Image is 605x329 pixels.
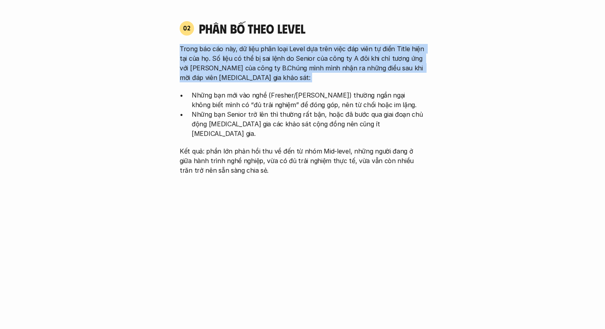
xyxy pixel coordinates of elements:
p: Kết quả: phần lớn phản hồi thu về đến từ nhóm Mid-level, những người đang ở giữa hành trình nghề ... [180,146,425,175]
p: Những bạn Senior trở lên thì thường rất bận, hoặc đã bước qua giai đoạn chủ động [MEDICAL_DATA] g... [192,110,425,138]
p: Những bạn mới vào nghề (Fresher/[PERSON_NAME]) thường ngần ngại không biết mình có “đủ trải nghiệ... [192,90,425,110]
p: 02 [183,25,191,31]
h4: phân bố theo Level [199,21,425,36]
p: Trong báo cáo này, dữ liệu phân loại Level dựa trên việc đáp viên tự điền Title hiện tại của họ. ... [180,44,425,82]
